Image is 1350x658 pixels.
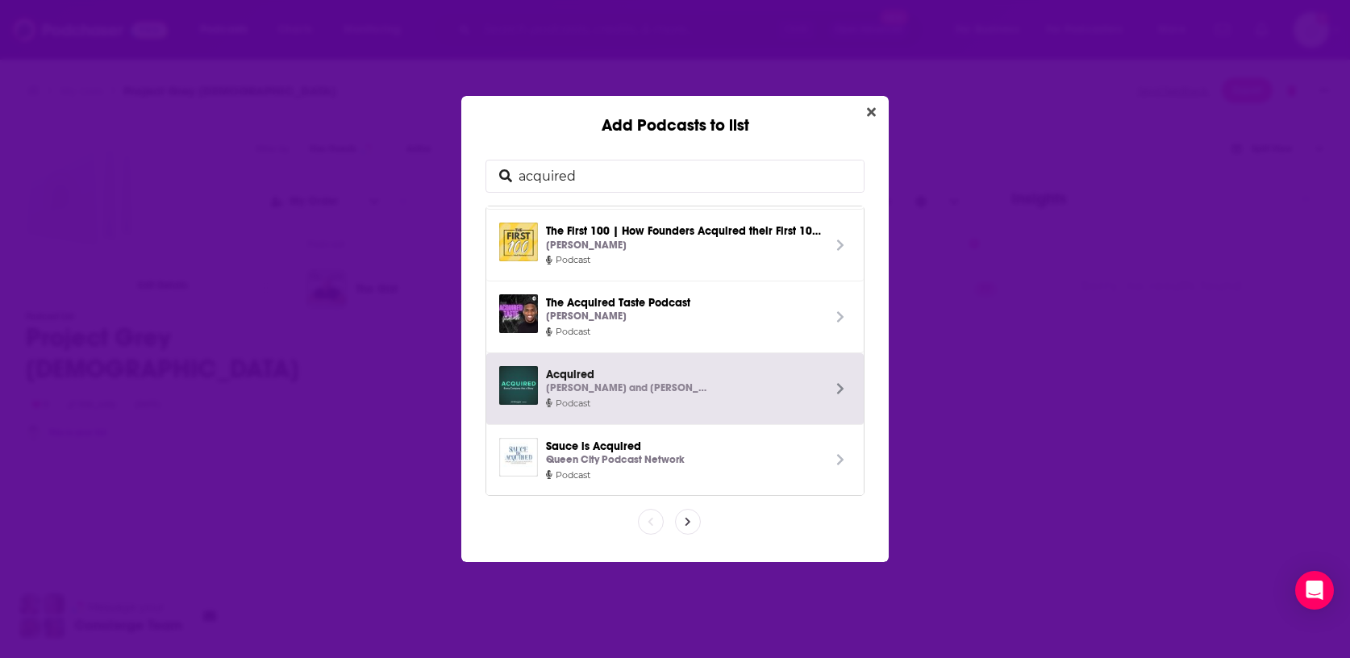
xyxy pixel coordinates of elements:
[546,326,590,337] span: Podcast
[546,254,590,265] span: Podcast
[499,223,538,261] img: The First 100 | How Founders Acquired their First 100 Customers | Product-Market Fit
[546,380,707,397] p: [PERSON_NAME] and [PERSON_NAME]
[546,237,627,254] p: [PERSON_NAME]
[546,398,590,409] span: Podcast
[499,366,538,405] img: Acquired
[499,294,538,333] img: The Acquired Taste Podcast
[499,438,538,477] img: Sauce is Acquired
[546,294,822,325] span: The Acquired Taste Podcast
[546,223,822,253] span: The First 100 | How Founders Acquired their First 100 Customers | Product-Market Fit
[546,452,685,469] p: Queen City Podcast Network
[546,469,590,481] span: Podcast
[461,96,889,135] div: Add Podcasts to list
[546,438,822,469] span: Sauce is Acquired
[546,366,822,397] span: Acquired
[512,160,864,192] input: Search podcasts...
[1295,571,1334,610] div: Open Intercom Messenger
[860,102,882,123] button: Close
[546,308,627,325] p: [PERSON_NAME]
